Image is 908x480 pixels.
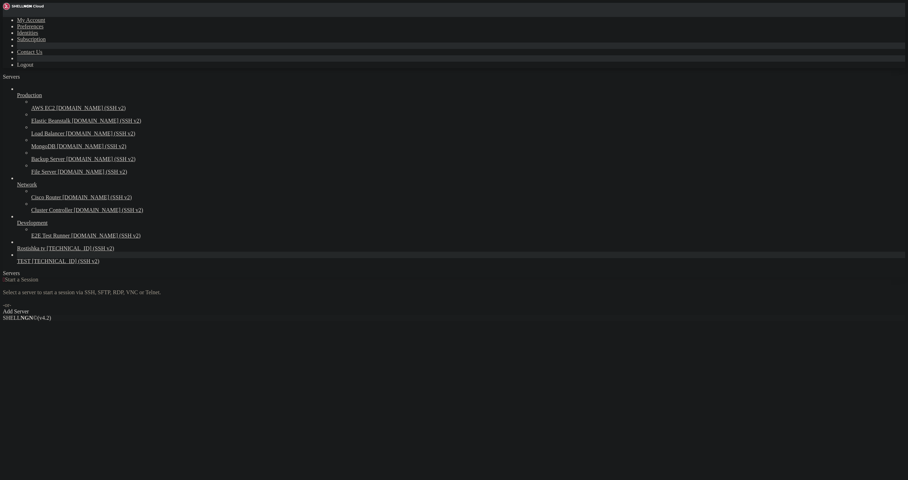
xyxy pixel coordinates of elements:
a: Network [17,182,905,188]
span:  [3,277,5,283]
li: MongoDB [DOMAIN_NAME] (SSH v2) [31,137,905,150]
li: Cluster Controller [DOMAIN_NAME] (SSH v2) [31,201,905,213]
li: Network [17,175,905,213]
a: Cisco Router [DOMAIN_NAME] (SSH v2) [31,194,905,201]
a: Backup Server [DOMAIN_NAME] (SSH v2) [31,156,905,162]
a: File Server [DOMAIN_NAME] (SSH v2) [31,169,905,175]
a: Preferences [17,23,44,29]
span: AWS EC2 [31,105,55,111]
li: Development [17,213,905,239]
li: Backup Server [DOMAIN_NAME] (SSH v2) [31,150,905,162]
li: E2E Test Runner [DOMAIN_NAME] (SSH v2) [31,226,905,239]
a: Rostishka tv [TECHNICAL_ID] (SSH v2) [17,245,905,252]
a: Load Balancer [DOMAIN_NAME] (SSH v2) [31,130,905,137]
div: Servers [3,270,905,277]
span: Load Balancer [31,130,65,136]
span: SHELL © [3,315,51,321]
li: AWS EC2 [DOMAIN_NAME] (SSH v2) [31,99,905,111]
span: 4.2.0 [38,315,51,321]
span: [DOMAIN_NAME] (SSH v2) [62,194,132,200]
span: File Server [31,169,56,175]
a: Subscription [17,36,46,42]
div: Select a server to start a session via SSH, SFTP, RDP, VNC or Telnet. -or- [3,283,905,308]
span: [DOMAIN_NAME] (SSH v2) [74,207,143,213]
span: Cisco Router [31,194,61,200]
span: [DOMAIN_NAME] (SSH v2) [66,156,136,162]
a: Elastic Beanstalk [DOMAIN_NAME] (SSH v2) [31,118,905,124]
a: TEST [TECHNICAL_ID] (SSH v2) [17,258,905,264]
li: Load Balancer [DOMAIN_NAME] (SSH v2) [31,124,905,137]
b: NGN [21,315,33,321]
span: Start a Session [5,277,38,283]
a: AWS EC2 [DOMAIN_NAME] (SSH v2) [31,105,905,111]
a: Logout [17,62,33,68]
a: MongoDB [DOMAIN_NAME] (SSH v2) [31,143,905,150]
span: [DOMAIN_NAME] (SSH v2) [66,130,135,136]
a: Servers [3,74,48,80]
span: TEST [17,258,31,264]
li: Production [17,86,905,175]
a: My Account [17,17,45,23]
span: [DOMAIN_NAME] (SSH v2) [56,105,126,111]
img: Shellngn [3,3,44,10]
span: Servers [3,74,20,80]
a: Development [17,220,905,226]
span: MongoDB [31,143,55,149]
span: [TECHNICAL_ID] (SSH v2) [32,258,99,264]
a: Production [17,92,905,99]
span: Production [17,92,42,98]
span: Cluster Controller [31,207,72,213]
span: [TECHNICAL_ID] (SSH v2) [47,245,114,251]
span: Development [17,220,48,226]
li: File Server [DOMAIN_NAME] (SSH v2) [31,162,905,175]
li: Rostishka tv [TECHNICAL_ID] (SSH v2) [17,239,905,252]
div: Add Server [3,308,905,315]
li: Elastic Beanstalk [DOMAIN_NAME] (SSH v2) [31,111,905,124]
li: TEST [TECHNICAL_ID] (SSH v2) [17,252,905,264]
span: Backup Server [31,156,65,162]
span: Network [17,182,37,188]
a: E2E Test Runner [DOMAIN_NAME] (SSH v2) [31,233,905,239]
span: [DOMAIN_NAME] (SSH v2) [57,143,126,149]
span: Rostishka tv [17,245,45,251]
a: Contact Us [17,49,43,55]
span: [DOMAIN_NAME] (SSH v2) [58,169,127,175]
span: E2E Test Runner [31,233,70,239]
a: Identities [17,30,38,36]
a: Cluster Controller [DOMAIN_NAME] (SSH v2) [31,207,905,213]
span: [DOMAIN_NAME] (SSH v2) [72,118,142,124]
li: Cisco Router [DOMAIN_NAME] (SSH v2) [31,188,905,201]
span: Elastic Beanstalk [31,118,71,124]
span: [DOMAIN_NAME] (SSH v2) [71,233,141,239]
